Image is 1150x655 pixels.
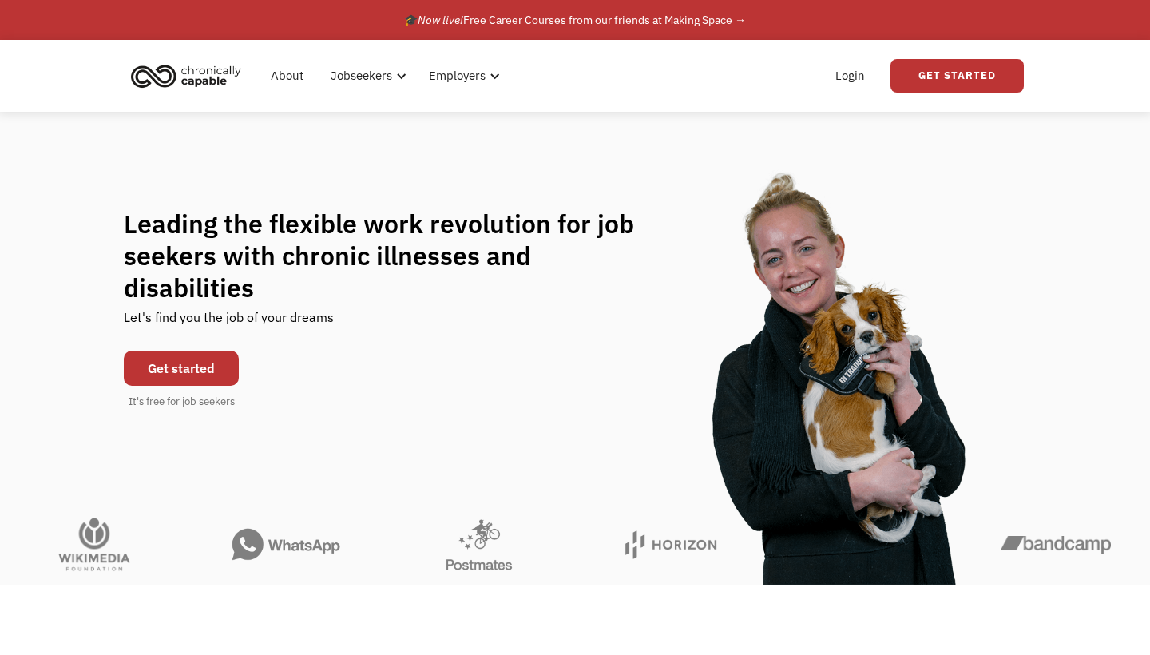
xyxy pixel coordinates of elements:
[124,304,334,343] div: Let's find you the job of your dreams
[890,59,1024,93] a: Get Started
[129,394,235,410] div: It's free for job seekers
[321,50,411,101] div: Jobseekers
[126,58,253,93] a: home
[124,351,239,386] a: Get started
[418,13,463,27] em: Now live!
[429,66,486,85] div: Employers
[419,50,505,101] div: Employers
[261,50,313,101] a: About
[124,208,665,304] h1: Leading the flexible work revolution for job seekers with chronic illnesses and disabilities
[826,50,874,101] a: Login
[331,66,392,85] div: Jobseekers
[404,10,746,30] div: 🎓 Free Career Courses from our friends at Making Space →
[126,58,246,93] img: Chronically Capable logo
